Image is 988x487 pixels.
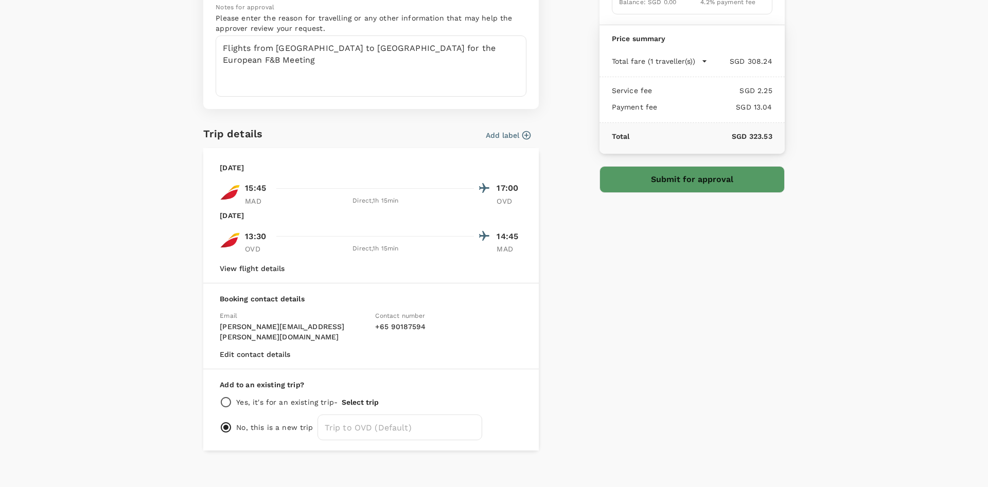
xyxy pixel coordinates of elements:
p: Payment fee [612,102,658,112]
div: Direct , 1h 15min [277,244,474,254]
button: View flight details [220,264,285,273]
p: SGD 308.24 [708,56,772,66]
p: OVD [497,196,522,206]
p: 17:00 [497,182,522,194]
p: Price summary [612,33,772,44]
p: MAD [497,244,522,254]
p: [DATE] [220,163,244,173]
p: Notes for approval [216,3,526,13]
p: 13:30 [245,230,266,243]
p: Service fee [612,85,652,96]
button: Submit for approval [599,166,785,193]
p: SGD 323.53 [629,131,772,141]
p: + 65 90187594 [375,321,522,332]
img: IB [220,230,240,250]
button: Edit contact details [220,350,290,358]
p: Total [612,131,630,141]
span: Email [220,312,237,319]
p: [DATE] [220,210,244,221]
p: 14:45 [497,230,522,243]
p: SGD 2.25 [652,85,772,96]
p: Please enter the reason for travelling or any other information that may help the approver review... [216,13,526,33]
p: OVD [245,244,271,254]
p: 15:45 [245,182,266,194]
p: [PERSON_NAME][EMAIL_ADDRESS][PERSON_NAME][DOMAIN_NAME] [220,321,367,342]
div: Direct , 1h 15min [277,196,474,206]
button: Select trip [342,398,379,406]
p: Add to an existing trip? [220,380,522,390]
button: Add label [486,130,531,140]
p: MAD [245,196,271,206]
p: Yes, it's for an existing trip - [236,397,338,407]
input: Trip to OVD (Default) [317,414,482,440]
p: Total fare (1 traveller(s)) [612,56,695,66]
p: Booking contact details [220,294,522,304]
h6: Trip details [203,125,262,142]
img: IB [220,182,240,203]
button: Total fare (1 traveller(s)) [612,56,708,66]
span: Contact number [375,312,425,319]
p: SGD 13.04 [657,102,772,112]
p: No, this is a new trip [236,422,313,432]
